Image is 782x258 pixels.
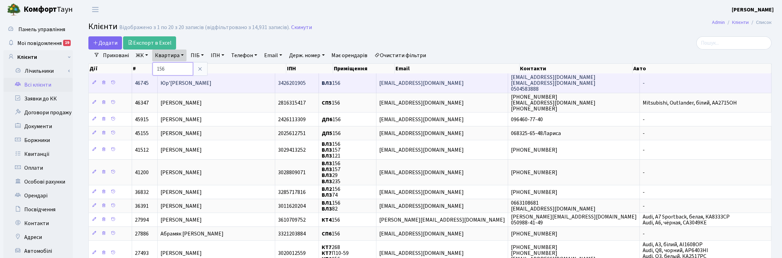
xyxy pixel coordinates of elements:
b: ВЛ3 [322,146,332,154]
span: 096460-77-40 [511,116,543,123]
a: Клієнти [732,19,749,26]
span: [EMAIL_ADDRESS][DOMAIN_NAME] [379,146,464,154]
span: 3028809071 [278,169,306,176]
span: 156 [322,130,341,137]
b: ВЛ3 [322,160,332,167]
a: ІПН [208,50,227,61]
b: КТ7 [322,243,332,251]
span: - [643,116,645,123]
a: Приховані [100,50,132,61]
b: ВЛ3 [322,172,332,179]
th: ІПН [286,64,333,73]
span: [PERSON_NAME] [160,202,202,210]
span: - [643,188,645,196]
span: Клієнти [88,20,118,33]
th: # [132,64,160,73]
span: 2816315417 [278,99,306,107]
a: [PERSON_NAME] [732,6,774,14]
button: Переключити навігацію [87,4,104,15]
span: 36391 [135,202,149,210]
span: - [643,230,645,238]
a: Контакти [3,216,73,230]
a: Admin [712,19,725,26]
span: 3011620204 [278,202,306,210]
input: Пошук... [696,36,772,50]
span: - [643,79,645,87]
th: Дії [89,64,132,73]
b: ВЛ3 [322,178,332,185]
b: КТ4 [322,216,332,224]
a: Клієнти [3,50,73,64]
span: 156 [322,216,340,224]
b: СП5 [322,99,332,107]
th: Авто [633,64,772,73]
a: Мої повідомлення19 [3,36,73,50]
span: - [643,130,645,137]
span: Мої повідомлення [17,39,62,47]
span: 156 [322,116,341,123]
a: Особові рахунки [3,175,73,189]
a: Телефон [228,50,260,61]
span: 46745 [135,79,149,87]
span: 27493 [135,249,149,257]
a: Додати [88,36,122,50]
li: Список [749,19,772,26]
span: - [643,169,645,176]
span: 3020012559 [278,249,306,257]
span: [EMAIL_ADDRESS][DOMAIN_NAME] [379,116,464,123]
span: [PHONE_NUMBER] [511,230,557,238]
span: 2426113309 [278,116,306,123]
span: [PHONE_NUMBER] [511,169,557,176]
b: ВЛ3 [322,140,332,148]
b: ВЛ3 [322,152,332,160]
span: [EMAIL_ADDRESS][DOMAIN_NAME] [379,169,464,176]
span: 41200 [135,169,149,176]
span: 45915 [135,116,149,123]
span: [PERSON_NAME][EMAIL_ADDRESS][DOMAIN_NAME] [379,216,505,224]
nav: breadcrumb [702,15,782,30]
span: 156 157 29 235 [322,160,340,185]
span: Панель управління [18,26,65,33]
span: 41512 [135,146,149,154]
span: 156 157 121 [322,140,340,160]
a: Посвідчення [3,203,73,216]
span: [EMAIL_ADDRESS][DOMAIN_NAME] [379,202,464,210]
span: [PHONE_NUMBER] [511,146,557,154]
b: ВЛ3 [322,79,332,87]
a: Очистити фільтри [372,50,429,61]
div: 19 [63,40,71,46]
b: ВЛ3 [322,166,332,173]
span: 156 74 [322,185,340,199]
span: 156 [322,79,340,87]
a: Всі клієнти [3,78,73,92]
span: [PERSON_NAME] [160,130,202,137]
span: 156 [322,230,340,238]
a: Панель управління [3,23,73,36]
span: 27994 [135,216,149,224]
a: Адреси [3,230,73,244]
span: 156 82 [322,199,340,213]
a: ЖК [133,50,151,61]
th: Email [395,64,520,73]
a: Лічильники [8,64,73,78]
a: Квартира [152,50,186,61]
a: Орендарі [3,189,73,203]
span: 3426201905 [278,79,306,87]
a: Держ. номер [286,50,327,61]
span: [PERSON_NAME] [160,99,202,107]
span: - [643,202,645,210]
b: Комфорт [24,4,57,15]
a: Договори продажу [3,106,73,119]
span: [PERSON_NAME] [160,249,202,257]
span: - [643,146,645,154]
span: 068325-65-48Лариса [511,130,561,137]
span: 156 [322,99,340,107]
a: Оплати [3,161,73,175]
b: ВЛ2 [322,185,332,193]
div: Відображено з 1 по 20 з 20 записів (відфільтровано з 14,931 записів). [119,24,290,31]
b: КТ7 [322,249,332,257]
a: Автомобілі [3,244,73,258]
a: Експорт в Excel [123,36,176,50]
th: Приміщення [333,64,395,73]
span: Audi, A7 Sportback, белая, КА8333СР Audi, A6, чёрная, СА3049КЕ [643,213,730,226]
